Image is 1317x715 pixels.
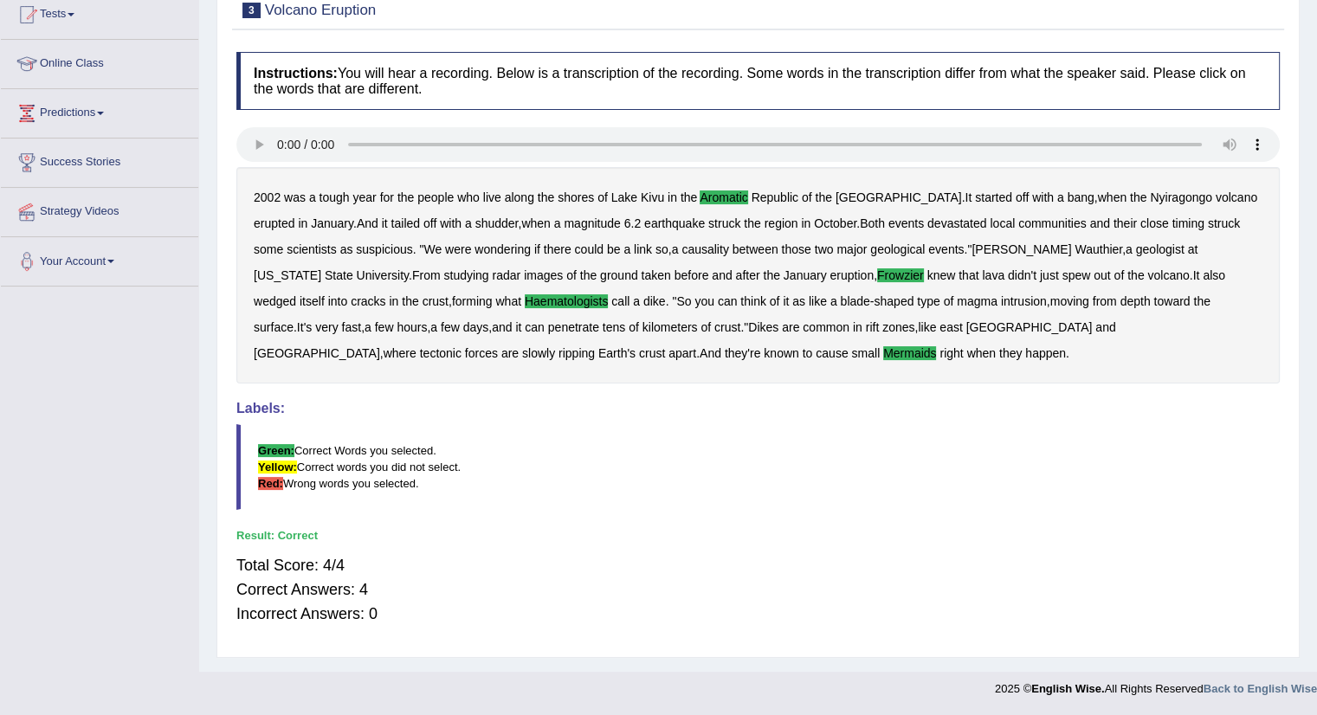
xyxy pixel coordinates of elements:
b: in [389,294,398,308]
b: it [783,294,789,308]
b: east [939,320,962,334]
strong: English Wise. [1031,682,1104,695]
b: itself [300,294,325,308]
b: aromatic [700,190,747,204]
b: volcano [1147,268,1189,282]
b: the [1130,190,1146,204]
b: common [803,320,849,334]
div: 2025 © All Rights Reserved [995,672,1317,697]
b: devastated [927,216,987,230]
b: suspicious [356,242,412,256]
b: Nyiragongo [1150,190,1212,204]
b: slowly [522,346,555,360]
b: tectonic [420,346,462,360]
b: [GEOGRAPHIC_DATA] [966,320,1093,334]
b: moving [1050,294,1089,308]
b: Instructions: [254,66,338,81]
b: just [1040,268,1059,282]
b: a [365,320,371,334]
div: . , . , . . . " , ." , . , . , . " - , . , , , ." , , . . [236,167,1280,383]
b: [GEOGRAPHIC_DATA] [836,190,962,204]
b: images [524,268,563,282]
b: of [802,190,812,204]
div: Total Score: 4/4 Correct Answers: 4 Incorrect Answers: 0 [236,544,1280,634]
b: Lake [611,190,637,204]
b: Earth's [598,346,636,360]
b: with [1032,190,1054,204]
b: It [965,190,972,204]
b: a [1126,242,1133,256]
b: of [629,320,639,334]
b: they're [725,346,761,360]
b: events [928,242,964,256]
b: frowzier [877,268,924,282]
b: Wauthier [1075,242,1122,256]
b: call [611,294,629,308]
b: January [784,268,827,282]
b: what [495,294,521,308]
b: where [384,346,416,360]
b: very [315,320,338,334]
b: live [483,190,501,204]
b: of [1114,268,1124,282]
b: forming [452,294,493,308]
blockquote: Correct Words you selected. Correct words you did not select. Wrong words you selected. [236,424,1280,510]
b: a [830,294,837,308]
b: and [1095,320,1115,334]
b: haematologists [525,294,609,308]
b: you [694,294,714,308]
b: Yellow: [258,461,297,473]
b: in [298,216,307,230]
b: fast [342,320,362,334]
a: Back to English Wise [1204,682,1317,695]
b: didn't [1008,268,1036,282]
b: and [1090,216,1110,230]
b: at [1188,242,1198,256]
b: October [814,216,856,230]
b: in [801,216,810,230]
b: University [357,268,409,282]
b: tailed [391,216,420,230]
b: Kivu [641,190,664,204]
b: those [781,242,810,256]
b: And [700,346,721,360]
b: as [340,242,353,256]
h4: You will hear a recording. Below is a transcription of the recording. Some words in the transcrip... [236,52,1280,110]
b: the [397,190,414,204]
b: It [1193,268,1200,282]
b: like [918,320,936,334]
b: their [1114,216,1137,230]
b: also [1203,268,1225,282]
b: with [440,216,462,230]
b: Green: [258,444,294,457]
b: a [554,216,561,230]
b: region [765,216,798,230]
b: and [492,320,512,334]
b: can [718,294,738,308]
b: And [357,216,378,230]
b: communities [1018,216,1087,230]
b: scientists [287,242,337,256]
b: shudder [475,216,519,230]
b: struck [708,216,740,230]
b: tough [320,190,350,204]
b: a [633,294,640,308]
small: Volcano Eruption [265,2,377,18]
b: lava [982,268,1004,282]
b: From [412,268,441,282]
div: Result: [236,527,1280,544]
b: the [681,190,697,204]
b: so [655,242,668,256]
b: a [465,216,472,230]
b: of [700,320,711,334]
b: mermaids [883,346,936,360]
b: shaped [874,294,914,308]
b: the [402,294,418,308]
b: [US_STATE] [254,268,321,282]
b: bang [1068,190,1094,204]
b: It's [297,320,312,334]
b: known [764,346,798,360]
b: Dikes [748,320,778,334]
b: toward [1153,294,1190,308]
